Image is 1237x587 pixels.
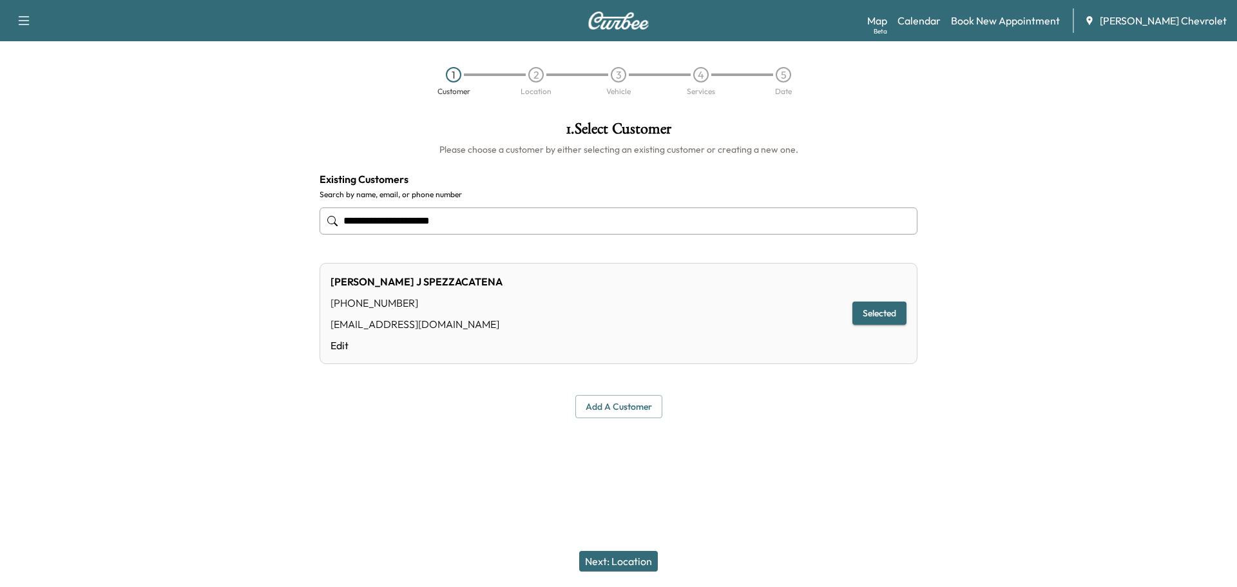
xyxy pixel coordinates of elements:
span: [PERSON_NAME] Chevrolet [1100,13,1227,28]
div: Location [521,88,551,95]
a: Edit [331,338,503,353]
div: Date [775,88,792,95]
div: 4 [693,67,709,82]
h6: Please choose a customer by either selecting an existing customer or creating a new one. [320,143,917,156]
div: [EMAIL_ADDRESS][DOMAIN_NAME] [331,316,503,332]
button: Next: Location [579,551,658,572]
div: Services [687,88,715,95]
div: [PERSON_NAME] J SPEZZACATENA [331,274,503,289]
div: [PHONE_NUMBER] [331,295,503,311]
label: Search by name, email, or phone number [320,189,917,200]
a: Calendar [897,13,941,28]
h4: Existing Customers [320,171,917,187]
button: Add a customer [575,395,662,419]
div: Vehicle [606,88,631,95]
div: Beta [874,26,887,36]
button: Selected [852,302,906,325]
h1: 1 . Select Customer [320,121,917,143]
div: 1 [446,67,461,82]
a: Book New Appointment [951,13,1060,28]
div: 2 [528,67,544,82]
div: Customer [437,88,470,95]
div: 3 [611,67,626,82]
div: 5 [776,67,791,82]
img: Curbee Logo [588,12,649,30]
a: MapBeta [867,13,887,28]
